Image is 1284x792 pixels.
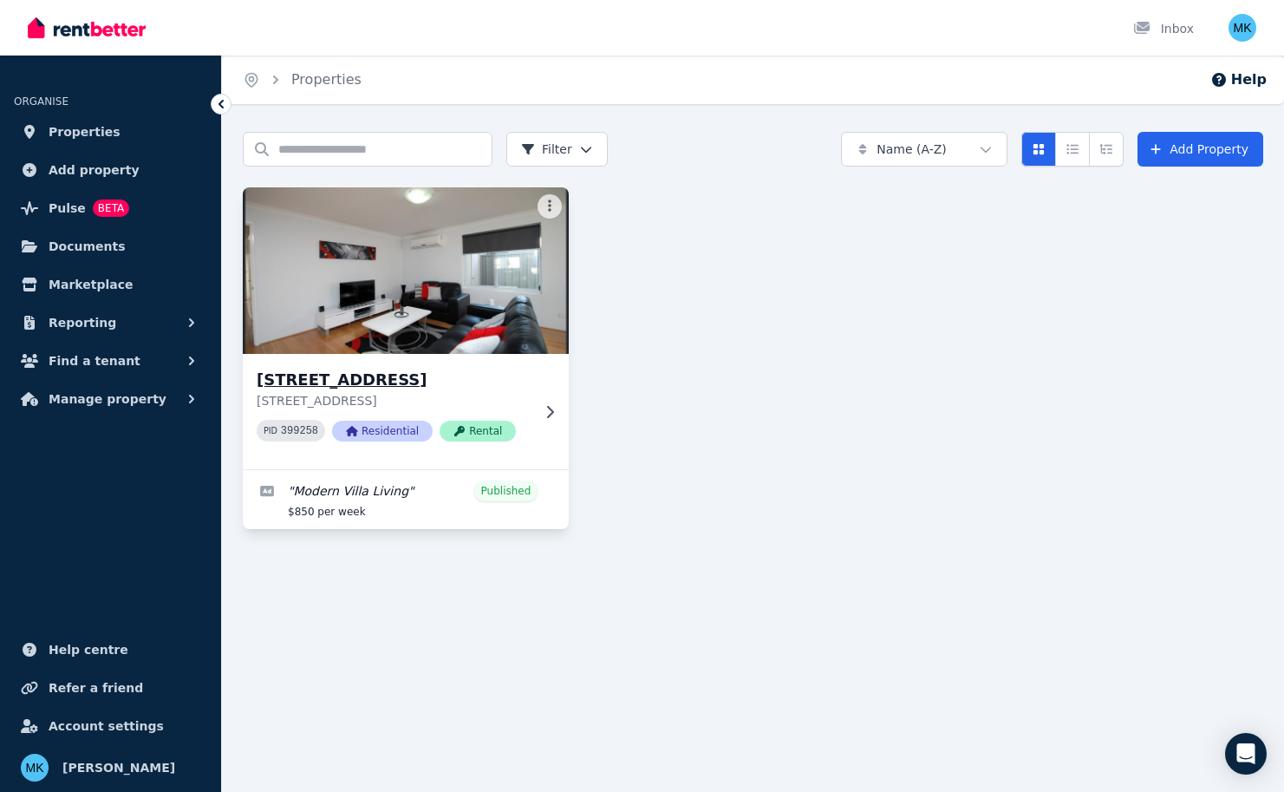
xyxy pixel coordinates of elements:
[243,470,569,529] a: Edit listing: Modern Villa Living
[14,344,207,378] button: Find a tenant
[14,632,207,667] a: Help centre
[49,389,166,409] span: Manage property
[1055,132,1090,167] button: Compact list view
[14,191,207,226] a: PulseBETA
[14,95,68,108] span: ORGANISE
[14,709,207,743] a: Account settings
[235,183,577,358] img: 12A Westbourne Way, Lynwood
[1133,20,1194,37] div: Inbox
[49,350,140,371] span: Find a tenant
[49,716,164,736] span: Account settings
[877,141,947,158] span: Name (A-Z)
[14,153,207,187] a: Add property
[93,200,129,217] span: BETA
[14,115,207,149] a: Properties
[49,121,121,142] span: Properties
[49,160,140,180] span: Add property
[1210,69,1267,90] button: Help
[62,757,175,778] span: [PERSON_NAME]
[538,194,562,219] button: More options
[281,425,318,437] code: 399258
[49,198,86,219] span: Pulse
[49,677,143,698] span: Refer a friend
[49,274,133,295] span: Marketplace
[291,71,362,88] a: Properties
[264,426,277,435] small: PID
[14,267,207,302] a: Marketplace
[21,754,49,782] img: Manpreet Kaler
[1021,132,1124,167] div: View options
[49,312,116,333] span: Reporting
[257,392,531,409] p: [STREET_ADDRESS]
[14,305,207,340] button: Reporting
[841,132,1007,167] button: Name (A-Z)
[440,421,516,442] span: Rental
[257,368,531,392] h3: [STREET_ADDRESS]
[1137,132,1263,167] a: Add Property
[14,671,207,705] a: Refer a friend
[1225,733,1267,775] div: Open Intercom Messenger
[243,187,569,469] a: 12A Westbourne Way, Lynwood[STREET_ADDRESS][STREET_ADDRESS]PID 399258ResidentialRental
[1089,132,1124,167] button: Expanded list view
[28,15,146,41] img: RentBetter
[14,229,207,264] a: Documents
[332,421,433,442] span: Residential
[1021,132,1056,167] button: Card view
[49,639,128,660] span: Help centre
[222,56,382,104] nav: Breadcrumb
[1229,14,1256,42] img: Manpreet Kaler
[14,382,207,416] button: Manage property
[521,141,572,158] span: Filter
[506,132,608,167] button: Filter
[49,236,126,257] span: Documents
